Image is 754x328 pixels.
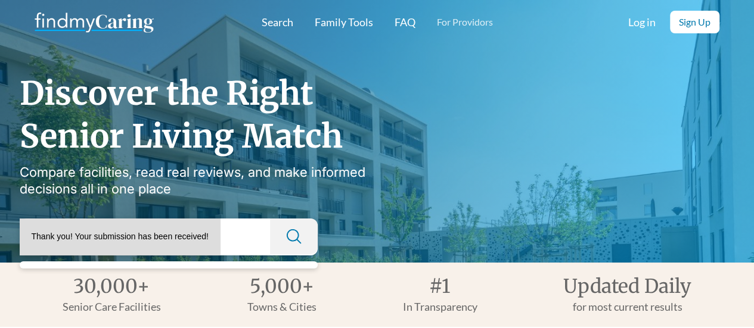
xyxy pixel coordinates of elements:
[436,16,492,28] a: For Providors
[261,16,293,28] a: Search
[394,16,415,28] a: FAQ
[314,16,373,28] a: Family Tools
[247,301,317,313] div: Towns & Cities
[63,301,161,313] div: Senior Care Facilities
[20,72,407,158] h1: Discover the Right Senior Living Match
[285,227,303,245] img: Search Icon
[32,230,209,242] div: Thank you! Your submission has been received!
[573,301,682,313] div: for most current results
[35,10,154,34] img: findmyCaring Logo
[20,218,221,255] div: City Search success
[250,277,314,296] div: 5,000+
[670,11,719,33] a: Sign Up
[20,164,407,197] div: Compare facilities, read real reviews, and make informed decisions all in one place
[429,277,451,296] div: #1
[402,301,477,313] div: In Transparency
[628,16,656,28] a: Log in
[563,277,691,296] div: Updated Daily
[73,277,150,296] div: 30,000+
